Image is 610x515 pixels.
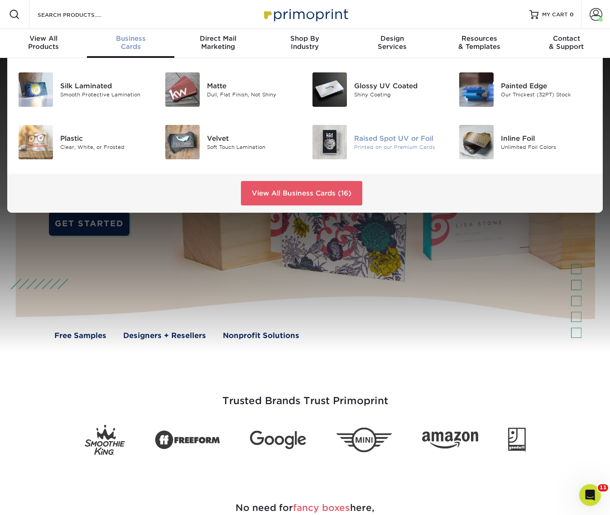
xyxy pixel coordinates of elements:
p: Hi [PERSON_NAME] [18,64,163,80]
div: & Templates [436,34,523,51]
a: Painted Edge Business Cards Painted Edge Our Thickest (32PT) Stock [459,69,592,110]
span: Help [144,305,158,311]
div: Unlimited Foil Colors [501,143,592,151]
a: Shop ByIndustry [261,29,348,58]
a: Matte Business Cards Matte Dull, Flat Finish, Not Shiny [165,69,298,110]
div: Glossy UV Coated [354,81,445,91]
div: Dull, Flat Finish, Not Shiny [207,91,298,99]
div: Close [156,14,172,31]
div: Soft Touch Lamination [207,143,298,151]
span: Messages [75,305,106,311]
img: Profile image for Avery [97,14,115,33]
a: Silk Laminated Business Cards Silk Laminated Smooth Protective Lamination [18,69,151,110]
div: Print Order Status [13,223,168,240]
h3: Trusted Brands Trust Primoprint [40,373,570,418]
div: Shiny Coating [354,91,445,99]
div: Smooth Protective Lamination [60,91,151,99]
div: • 2h ago [95,137,120,146]
div: Inline Foil [501,134,592,143]
div: Print Order Status [19,227,152,236]
div: Send us a message [19,166,151,176]
img: Glossy UV Coated Business Cards [312,72,347,107]
span: Rate your conversation [40,128,114,135]
div: Silk Laminated [60,81,151,91]
img: Freeform [155,425,220,454]
span: Contact [523,34,610,43]
button: Search for help [13,201,168,219]
div: Plastic [60,134,151,143]
a: Glossy UV Coated Business Cards Glossy UV Coated Shiny Coating [312,69,445,110]
div: Spot Gloss File Setup [13,273,168,290]
span: fancy boxes [293,502,350,513]
iframe: Intercom live chat [579,484,601,506]
a: Velvet Business Cards Velvet Soft Touch Lamination [165,121,298,163]
div: [PERSON_NAME] [40,137,93,146]
img: Matte Business Cards [165,72,200,107]
div: Recent message [19,114,163,124]
button: Messages [60,282,120,319]
img: Primoprint [260,5,351,24]
div: Industry [261,34,348,51]
a: Direct MailMarketing [174,29,261,58]
iframe: Google Customer Reviews [2,487,77,512]
span: 11 [598,484,608,491]
img: Mini [336,428,392,453]
div: Spot Gloss File Setup [19,277,152,286]
div: Services [349,34,436,51]
img: Profile image for Erica [131,14,149,33]
input: SEARCH PRODUCTS..... [37,9,125,20]
img: Profile image for Irene [114,14,132,33]
div: Shipping Information and Services [19,260,152,270]
img: logo [18,18,79,31]
a: Raised Spot UV or Foil Business Cards Raised Spot UV or Foil Printed on our Premium Cards [312,121,445,163]
div: Matte [207,81,298,91]
div: Creating Print-Ready Files [19,243,152,253]
a: DesignServices [349,29,436,58]
div: Raised Spot UV or Foil [354,134,445,143]
a: BusinessCards [87,29,174,58]
button: Help [121,282,181,319]
p: How can we help? [18,80,163,95]
div: We'll be back online [DATE] [19,176,151,185]
div: Shipping Information and Services [13,257,168,273]
div: Creating Print-Ready Files [13,240,168,257]
div: Marketing [174,34,261,51]
a: View All Business Cards (16) [241,181,362,205]
div: Recent messageProfile image for EricaRate your conversation[PERSON_NAME]•2h ago [9,106,172,154]
span: Home [20,305,40,311]
div: Our Thickest (32PT) Stock [501,91,592,99]
img: Silk Laminated Business Cards [19,72,53,107]
img: Google [250,431,306,449]
a: Inline Foil Business Cards Inline Foil Unlimited Foil Colors [459,121,592,163]
span: MY CART [542,11,568,19]
img: Inline Foil Business Cards [459,125,494,159]
span: Resources [436,34,523,43]
span: Search for help [19,206,73,215]
div: Profile image for EricaRate your conversation[PERSON_NAME]•2h ago [10,120,172,153]
img: Plastic Business Cards [19,125,53,159]
img: Amazon [422,431,478,448]
a: Resources& Templates [436,29,523,58]
div: Velvet [207,134,298,143]
span: Business [87,34,174,43]
img: Goodwill [508,428,526,452]
a: Plastic Business Cards Plastic Clear, White, or Frosted [18,121,151,163]
span: Direct Mail [174,34,261,43]
div: Cards [87,34,174,51]
div: Painted Edge [501,81,592,91]
a: Contact& Support [523,29,610,58]
img: Smoothie King [85,425,125,455]
div: Send us a messageWe'll be back online [DATE] [9,158,172,193]
div: & Support [523,34,610,51]
div: Printed on our Premium Cards [354,143,445,151]
img: Painted Edge Business Cards [459,72,494,107]
span: Shop By [261,34,348,43]
img: Raised Spot UV or Foil Business Cards [312,125,347,159]
span: Design [349,34,436,43]
img: Velvet Business Cards [165,125,200,159]
img: Profile image for Erica [19,128,37,146]
span: 0 [570,11,574,18]
div: Clear, White, or Frosted [60,143,151,151]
